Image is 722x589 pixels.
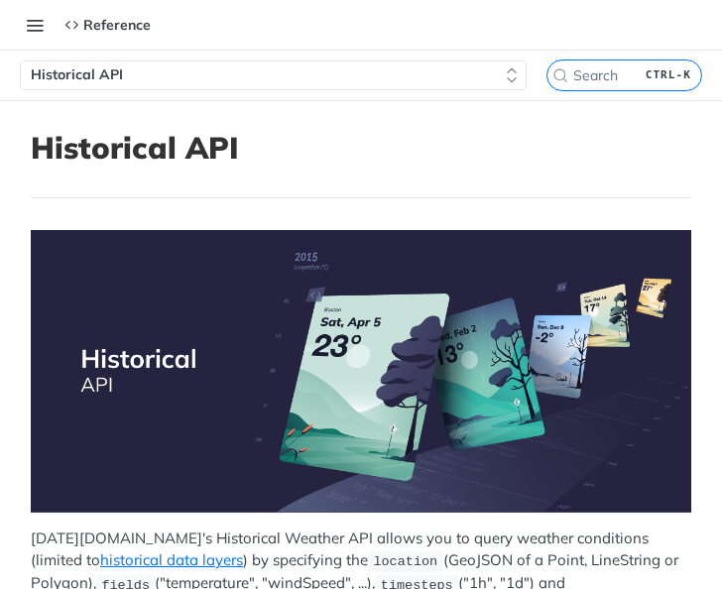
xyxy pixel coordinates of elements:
[20,60,527,90] button: Historical API
[373,554,437,569] span: location
[100,550,243,569] a: historical data layers
[31,130,239,166] h1: Historical API
[552,67,568,83] svg: Search
[31,65,123,85] span: Historical API
[641,65,696,85] kbd: CTRL-K
[20,10,50,40] button: Toggle navigation menu
[64,16,151,34] div: Reference
[31,230,691,512] img: Historical-API.png
[31,230,691,512] span: Expand image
